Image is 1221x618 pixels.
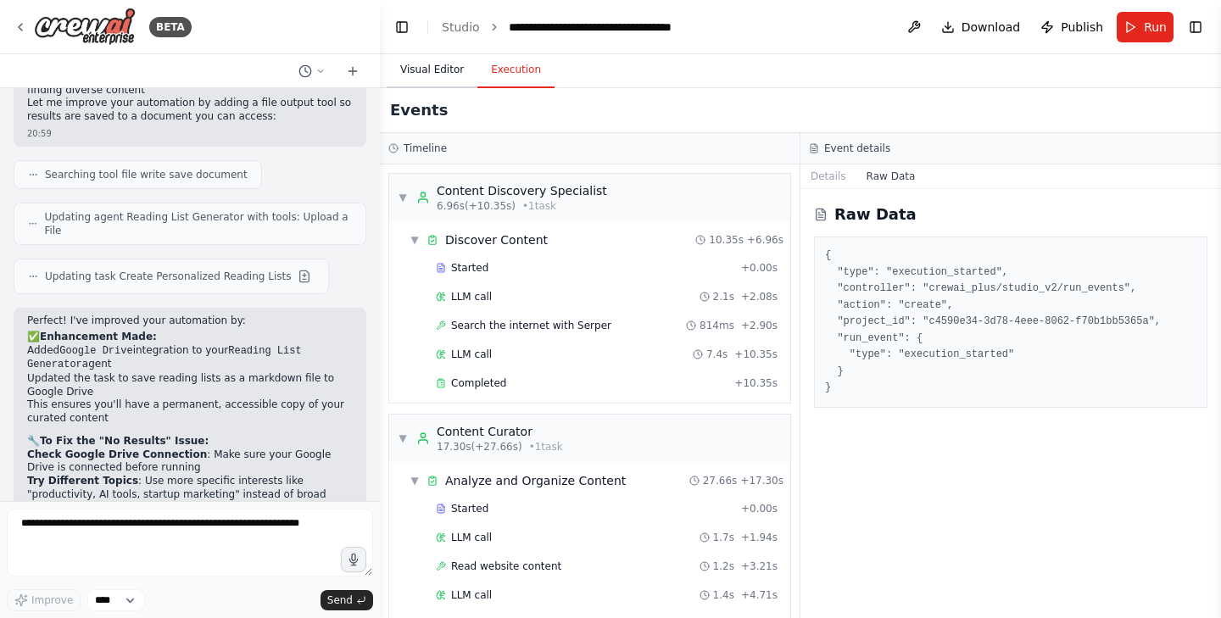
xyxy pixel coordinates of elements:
[27,345,302,371] code: Reading List Generator
[1061,19,1103,36] span: Publish
[713,560,734,573] span: 1.2s
[27,372,353,398] li: Updated the task to save reading lists as a markdown file to Google Drive
[27,127,353,140] div: 20:59
[741,290,778,303] span: + 2.08s
[45,270,291,283] span: Updating task Create Personalized Reading Lists
[27,398,353,425] li: This ensures you'll have a permanent, accessible copy of your curated content
[390,15,414,39] button: Hide left sidebar
[27,331,353,344] h2: ✅
[741,502,778,515] span: + 0.00s
[387,53,477,88] button: Visual Editor
[451,348,492,361] span: LLM call
[40,331,157,342] strong: Enhancement Made:
[445,472,626,489] div: Analyze and Organize Content
[1117,12,1174,42] button: Run
[451,531,492,544] span: LLM call
[713,531,734,544] span: 1.7s
[700,319,734,332] span: 814ms
[477,53,555,88] button: Execution
[27,315,353,328] p: Perfect! I've improved your automation by:
[437,423,563,440] div: Content Curator
[741,560,778,573] span: + 3.21s
[1034,12,1110,42] button: Publish
[713,290,734,303] span: 2.1s
[451,376,506,390] span: Completed
[825,248,1196,397] pre: { "type": "execution_started", "controller": "crewai_plus/studio_v2/run_events", "action": "creat...
[713,588,734,602] span: 1.4s
[341,547,366,572] button: Click to speak your automation idea
[703,474,738,487] span: 27.66s
[149,17,192,37] div: BETA
[390,98,448,122] h2: Events
[27,435,353,448] h2: 🔧
[27,448,207,460] strong: Check Google Drive Connection
[327,593,353,607] span: Send
[292,61,332,81] button: Switch to previous chat
[741,261,778,275] span: + 0.00s
[709,233,744,247] span: 10.35s
[442,19,700,36] nav: breadcrumb
[800,164,856,188] button: Details
[321,590,373,610] button: Send
[40,435,209,447] strong: To Fix the "No Results" Issue:
[45,168,248,181] span: Searching tool file write save document
[404,142,447,155] h3: Timeline
[1184,15,1207,39] button: Show right sidebar
[27,475,353,515] li: : Use more specific interests like "productivity, AI tools, startup marketing" instead of broad t...
[741,588,778,602] span: + 4.71s
[934,12,1028,42] button: Download
[824,142,890,155] h3: Event details
[451,560,561,573] span: Read website content
[451,290,492,303] span: LLM call
[962,19,1021,36] span: Download
[734,376,778,390] span: + 10.35s
[437,440,522,454] span: 17.30s (+27.66s)
[437,182,607,199] div: Content Discovery Specialist
[410,233,420,247] span: ▼
[834,203,917,226] h2: Raw Data
[410,474,420,487] span: ▼
[437,199,516,213] span: 6.96s (+10.35s)
[706,348,728,361] span: 7.4s
[734,348,778,361] span: + 10.35s
[44,210,352,237] span: Updating agent Reading List Generator with tools: Upload a File
[856,164,926,188] button: Raw Data
[740,474,783,487] span: + 17.30s
[741,531,778,544] span: + 1.94s
[59,345,132,357] code: Google Drive
[398,191,408,204] span: ▼
[398,431,408,445] span: ▼
[31,593,73,607] span: Improve
[442,20,480,34] a: Studio
[451,502,488,515] span: Started
[7,589,81,611] button: Improve
[445,231,548,248] div: Discover Content
[747,233,783,247] span: + 6.96s
[27,97,353,123] p: Let me improve your automation by adding a file output tool so results are saved to a document yo...
[741,319,778,332] span: + 2.90s
[451,261,488,275] span: Started
[451,319,611,332] span: Search the internet with Serper
[27,475,138,487] strong: Try Different Topics
[522,199,556,213] span: • 1 task
[27,344,353,372] li: Added integration to your agent
[34,8,136,46] img: Logo
[339,61,366,81] button: Start a new chat
[451,588,492,602] span: LLM call
[529,440,563,454] span: • 1 task
[27,448,353,475] li: : Make sure your Google Drive is connected before running
[1144,19,1167,36] span: Run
